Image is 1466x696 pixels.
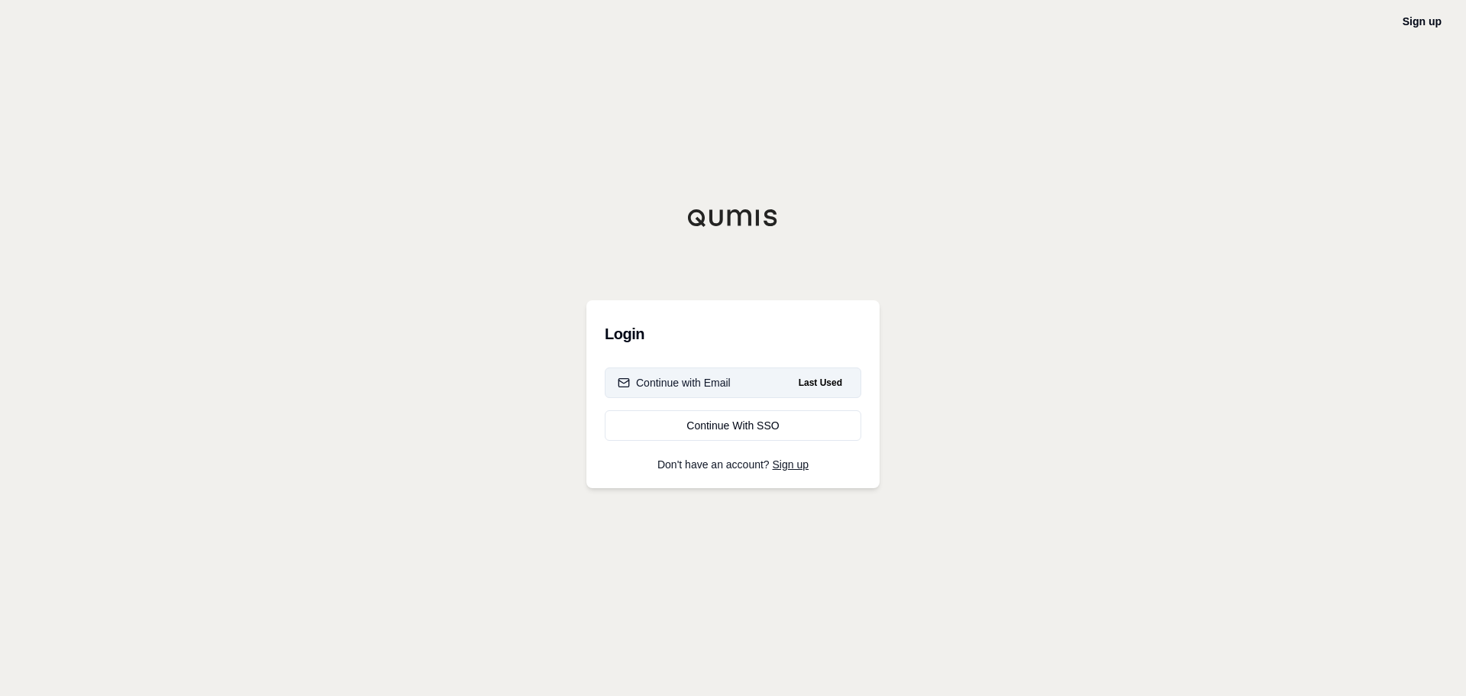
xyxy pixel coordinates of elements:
[1403,15,1442,28] a: Sign up
[618,418,848,433] div: Continue With SSO
[605,319,861,349] h3: Login
[618,375,731,390] div: Continue with Email
[605,367,861,398] button: Continue with EmailLast Used
[687,209,779,227] img: Qumis
[773,458,809,471] a: Sign up
[605,410,861,441] a: Continue With SSO
[605,459,861,470] p: Don't have an account?
[793,374,848,392] span: Last Used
